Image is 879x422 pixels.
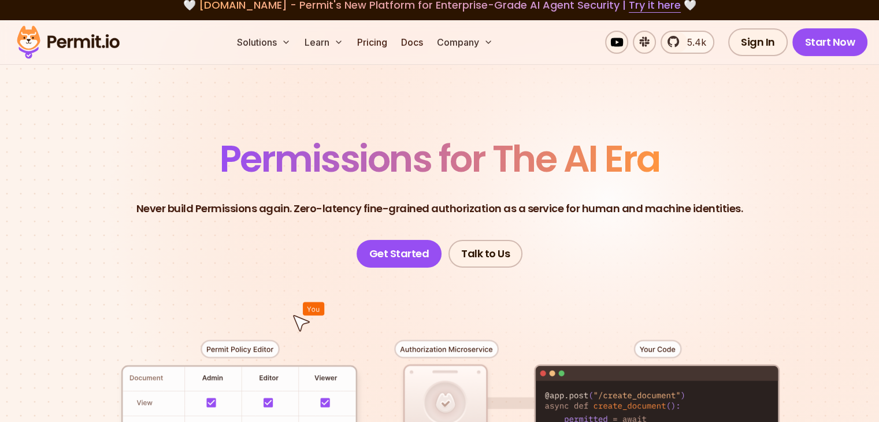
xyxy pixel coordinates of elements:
[357,240,442,268] a: Get Started
[220,133,660,184] span: Permissions for The AI Era
[353,31,392,54] a: Pricing
[136,201,743,217] p: Never build Permissions again. Zero-latency fine-grained authorization as a service for human and...
[396,31,428,54] a: Docs
[300,31,348,54] button: Learn
[680,35,706,49] span: 5.4k
[12,23,125,62] img: Permit logo
[661,31,714,54] a: 5.4k
[232,31,295,54] button: Solutions
[432,31,498,54] button: Company
[448,240,522,268] a: Talk to Us
[792,28,868,56] a: Start Now
[728,28,788,56] a: Sign In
